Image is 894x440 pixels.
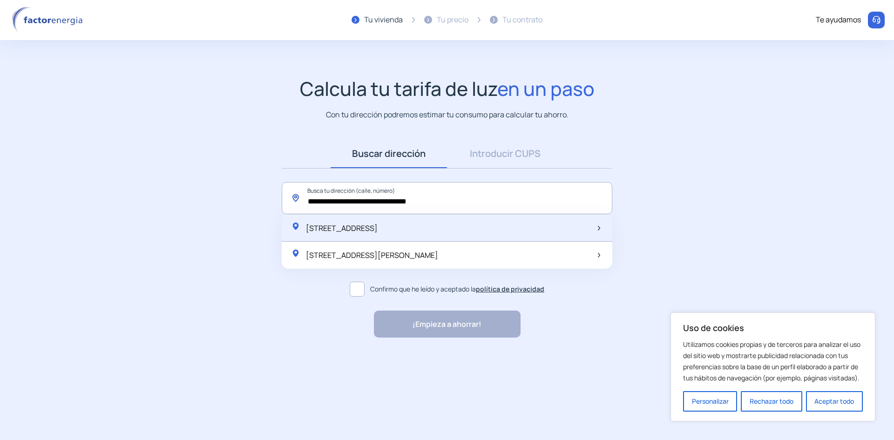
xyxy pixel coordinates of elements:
[306,223,378,233] span: [STREET_ADDRESS]
[683,339,863,384] p: Utilizamos cookies propias y de terceros para analizar el uso del sitio web y mostrarte publicida...
[816,14,861,26] div: Te ayudamos
[291,249,300,258] img: location-pin-green.svg
[670,312,875,421] div: Uso de cookies
[872,15,881,25] img: llamar
[806,391,863,412] button: Aceptar todo
[291,222,300,231] img: location-pin-green.svg
[300,77,595,100] h1: Calcula tu tarifa de luz
[364,14,403,26] div: Tu vivienda
[9,7,88,34] img: logo factor
[598,253,600,257] img: arrow-next-item.svg
[331,139,447,168] a: Buscar dirección
[306,250,438,260] span: [STREET_ADDRESS][PERSON_NAME]
[683,391,737,412] button: Personalizar
[476,284,544,293] a: política de privacidad
[741,391,802,412] button: Rechazar todo
[502,14,542,26] div: Tu contrato
[497,75,595,102] span: en un paso
[437,14,468,26] div: Tu precio
[598,226,600,230] img: arrow-next-item.svg
[683,322,863,333] p: Uso de cookies
[370,284,544,294] span: Confirmo que he leído y aceptado la
[447,139,563,168] a: Introducir CUPS
[326,109,569,121] p: Con tu dirección podremos estimar tu consumo para calcular tu ahorro.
